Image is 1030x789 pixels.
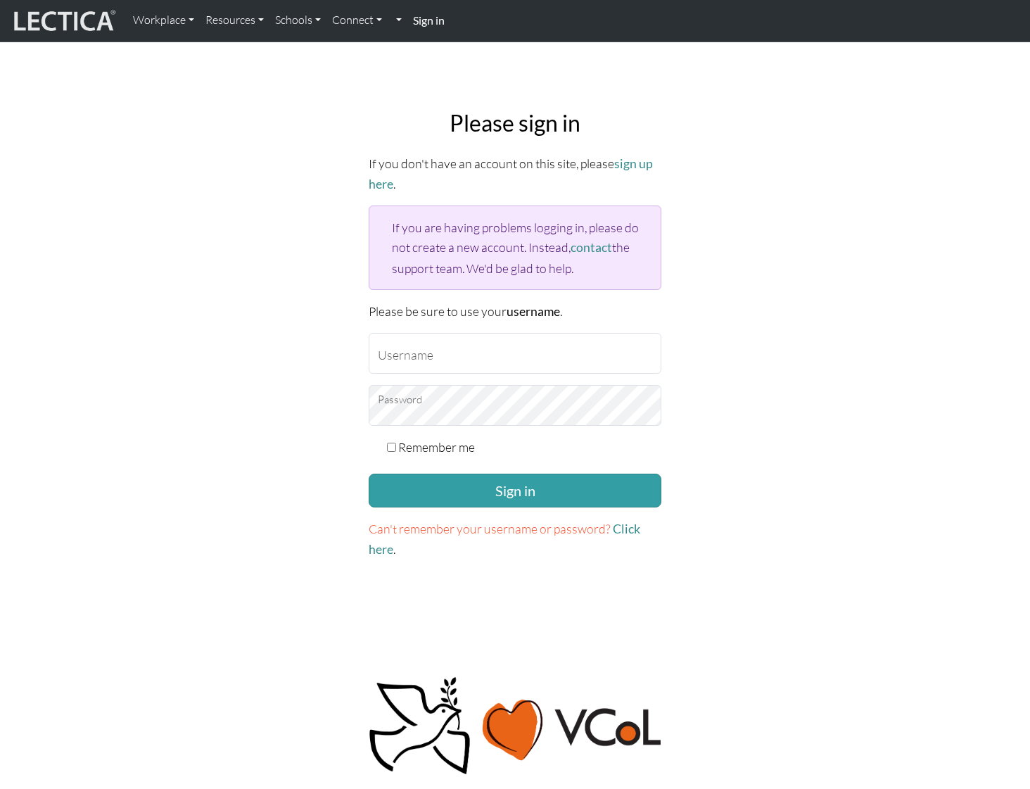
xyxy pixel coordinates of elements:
[413,13,445,27] strong: Sign in
[11,8,116,34] img: lecticalive
[369,206,661,289] div: If you are having problems logging in, please do not create a new account. Instead, the support t...
[369,519,661,560] p: .
[127,6,200,35] a: Workplace
[407,6,450,36] a: Sign in
[369,333,661,374] input: Username
[326,6,388,35] a: Connect
[369,301,661,322] p: Please be sure to use your .
[507,304,560,319] strong: username
[369,521,611,536] span: Can't remember your username or password?
[364,675,666,777] img: Peace, love, VCoL
[369,153,661,194] p: If you don't have an account on this site, please .
[369,474,661,507] button: Sign in
[398,437,475,457] label: Remember me
[369,110,661,137] h2: Please sign in
[571,240,612,255] a: contact
[200,6,269,35] a: Resources
[269,6,326,35] a: Schools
